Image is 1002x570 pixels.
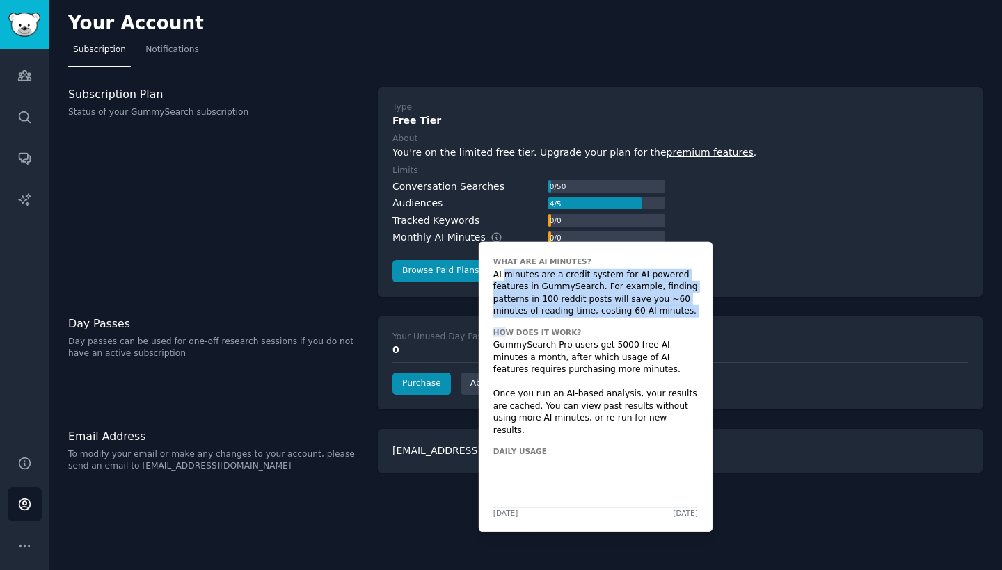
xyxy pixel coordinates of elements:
[68,87,363,101] h3: Subscription Plan
[68,39,131,67] a: Subscription
[392,260,488,282] a: Browse Paid Plans
[392,331,496,343] div: Your Unused Day Passes
[548,180,567,193] div: 0 / 50
[68,336,363,360] p: Day passes can be used for one-off research sessions if you do not have an active subscription
[392,101,412,114] div: Type
[392,145,968,160] div: You're on the limited free tier. Upgrade your plan for the .
[392,165,418,177] div: Limits
[548,231,562,244] div: 0 / 0
[392,373,451,395] a: Purchase
[493,327,582,336] div: How does it work?
[68,429,363,443] h3: Email Address
[548,197,562,210] div: 4 / 5
[73,44,126,56] span: Subscription
[548,214,562,227] div: 0 / 0
[493,446,547,456] div: Daily usage
[378,429,983,473] div: [EMAIL_ADDRESS][DOMAIN_NAME]
[461,373,505,395] a: About
[392,213,479,228] div: Tracked Keywords
[8,13,40,37] img: GummySearch logo
[392,179,504,194] div: Conversation Searches
[667,147,754,158] a: premium features
[145,44,199,56] span: Notifications
[141,39,204,67] a: Notifications
[68,316,363,331] h3: Day Passes
[68,13,204,35] h2: Your Account
[392,113,968,128] div: Free Tier
[68,448,363,473] p: To modify your email or make any changes to your account, please send an email to [EMAIL_ADDRESS]...
[493,268,698,317] div: AI minutes are a credit system for AI-powered features in GummySearch. For example, finding patte...
[392,196,443,211] div: Audiences
[493,507,518,517] div: [DATE]
[673,507,698,517] div: [DATE]
[392,343,968,357] div: 0
[493,256,591,266] div: What are AI Minutes?
[493,339,698,437] div: GummySearch Pro users get 5000 free AI minutes a month, after which usage of AI features requires...
[392,230,517,245] div: Monthly AI Minutes
[392,133,417,145] div: About
[68,106,363,119] p: Status of your GummySearch subscription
